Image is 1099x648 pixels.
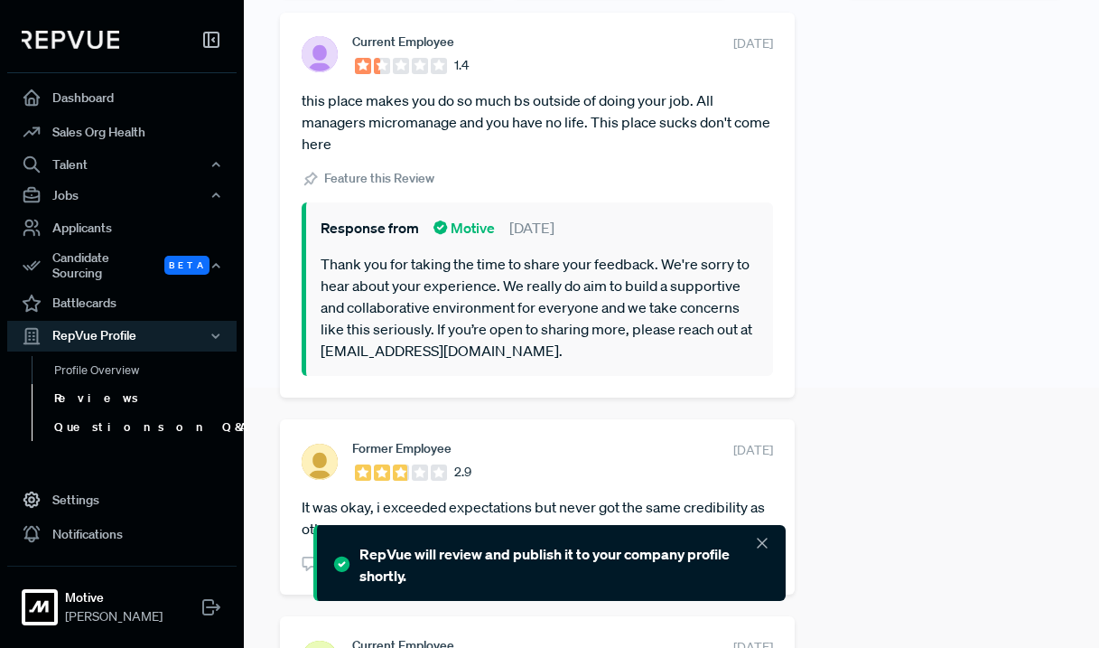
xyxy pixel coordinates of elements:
a: Profile Overview [32,356,261,385]
article: It was okay, i exceeded expectations but never got the same credibility as others [302,496,773,540]
span: [DATE] [733,441,773,460]
a: Reviews [32,384,261,413]
span: Response from [321,217,419,239]
span: Current Employee [352,34,454,49]
span: [PERSON_NAME] [65,607,163,626]
span: Feature this Review [324,169,434,188]
span: [DATE] [733,34,773,53]
div: Candidate Sourcing [7,245,237,286]
span: 2.9 [454,463,471,482]
a: Notifications [7,517,237,551]
a: Applicants [7,211,237,245]
button: RepVue Profile [7,321,237,352]
img: RepVue [22,31,119,49]
p: Thank you for taking the time to share your feedback. We're sorry to hear about your experience. ... [321,253,759,362]
span: Former Employee [352,441,452,455]
a: Battlecards [7,286,237,321]
div: RepVue will review and publish it to your company profile shortly. [359,543,750,587]
span: Motive [433,217,495,239]
article: this place makes you do so much bs outside of doing your job. All managers micromanage and you ha... [302,89,773,155]
a: Questions on Q&A [32,413,261,442]
img: Motive [25,593,54,622]
a: MotiveMotive[PERSON_NAME] [7,566,237,634]
span: [DATE] [509,217,554,239]
button: Talent [7,149,237,180]
a: Sales Org Health [7,115,237,149]
a: Settings [7,483,237,517]
span: 1.4 [454,56,469,75]
strong: Motive [65,588,163,607]
a: Dashboard [7,80,237,115]
button: Candidate Sourcing Beta [7,245,237,286]
button: Jobs [7,180,237,211]
span: Beta [164,256,210,275]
